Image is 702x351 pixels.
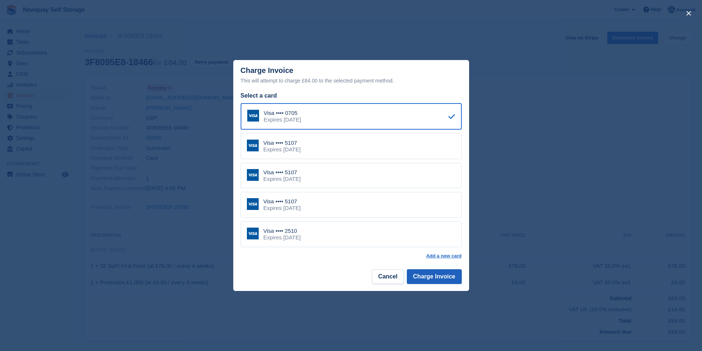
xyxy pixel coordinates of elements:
div: Select a card [241,91,462,100]
img: Visa Logo [247,198,259,210]
img: Visa Logo [247,140,259,151]
a: Add a new card [426,253,461,259]
div: This will attempt to charge £84.00 to the selected payment method. [241,76,462,85]
div: Charge Invoice [241,66,462,85]
div: Visa •••• 5107 [263,140,301,146]
img: Visa Logo [247,228,259,239]
button: Charge Invoice [407,269,462,284]
div: Visa •••• 5107 [263,169,301,176]
div: Expires [DATE] [264,116,301,123]
div: Visa •••• 0705 [264,110,301,116]
div: Expires [DATE] [263,205,301,211]
div: Visa •••• 2510 [263,228,301,234]
button: Cancel [372,269,404,284]
div: Expires [DATE] [263,146,301,153]
img: Visa Logo [247,169,259,181]
div: Expires [DATE] [263,176,301,182]
img: Visa Logo [247,110,259,122]
button: close [683,7,695,19]
div: Visa •••• 5107 [263,198,301,205]
div: Expires [DATE] [263,234,301,241]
